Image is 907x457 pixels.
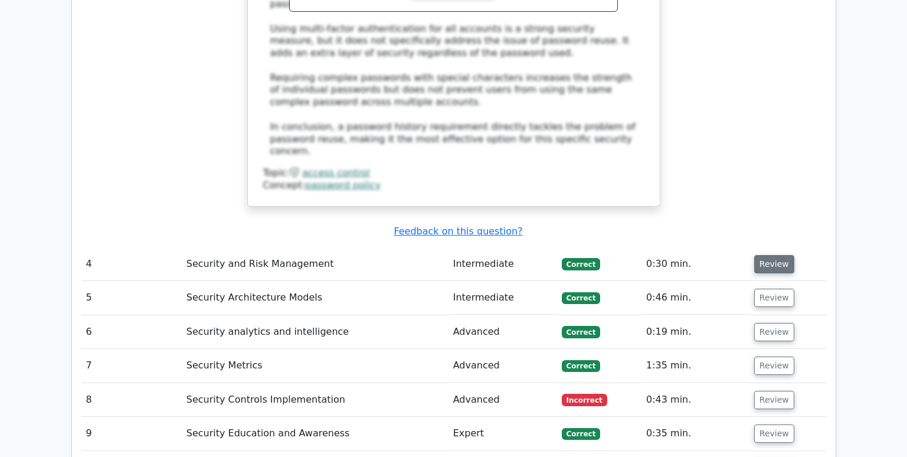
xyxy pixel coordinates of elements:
button: Review [754,425,794,443]
a: password policy [305,179,381,191]
span: Correct [562,428,600,440]
button: Review [754,391,794,409]
button: Review [754,323,794,341]
td: Security Architecture Models [182,281,448,315]
td: 1:35 min. [641,349,749,383]
td: 5 [81,281,182,315]
td: Security Metrics [182,349,448,383]
td: 0:46 min. [641,281,749,315]
td: Advanced [448,315,557,349]
a: access control [302,167,369,178]
button: Review [754,255,794,273]
td: 6 [81,315,182,349]
div: Topic: [263,167,644,179]
button: Review [754,289,794,307]
div: Concept: [263,179,644,192]
td: 0:19 min. [641,315,749,349]
span: Correct [562,292,600,304]
td: Security and Risk Management [182,247,448,281]
a: Feedback on this question? [394,226,522,237]
td: Security Education and Awareness [182,417,448,451]
td: 0:35 min. [641,417,749,451]
td: 0:43 min. [641,383,749,417]
span: Correct [562,360,600,372]
td: Security Controls Implementation [182,383,448,417]
td: 8 [81,383,182,417]
td: Advanced [448,383,557,417]
td: 0:30 min. [641,247,749,281]
td: 7 [81,349,182,383]
span: Correct [562,258,600,270]
td: Intermediate [448,247,557,281]
td: Expert [448,417,557,451]
span: Correct [562,326,600,338]
td: 9 [81,417,182,451]
td: 4 [81,247,182,281]
span: Incorrect [562,394,607,406]
td: Intermediate [448,281,557,315]
td: Security analytics and intelligence [182,315,448,349]
td: Advanced [448,349,557,383]
button: Review [754,357,794,375]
